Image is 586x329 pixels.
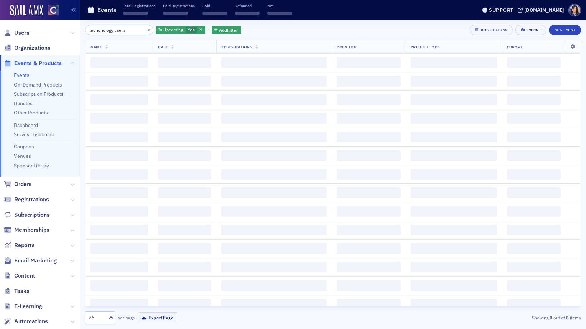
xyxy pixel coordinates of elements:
div: Support [489,7,513,13]
span: Orders [14,180,32,188]
a: Other Products [14,109,48,116]
span: ‌ [507,57,561,68]
span: ‌ [158,262,211,272]
span: ‌ [337,132,400,142]
span: ‌ [507,280,561,291]
span: ‌ [90,169,148,180]
span: ‌ [158,243,211,254]
span: ‌ [411,76,497,87]
div: Showing out of items [421,314,581,321]
a: Organizations [4,44,50,52]
span: ‌ [158,187,211,198]
span: ‌ [158,132,211,142]
span: ‌ [337,150,400,161]
span: Is Upcoming [158,27,183,33]
a: Registrations [4,196,49,203]
span: ‌ [90,243,148,254]
button: × [146,26,152,33]
span: Reports [14,241,35,249]
span: ‌ [507,262,561,272]
span: ‌ [158,169,211,180]
img: SailAMX [48,5,59,16]
span: ‌ [221,150,327,161]
button: [DOMAIN_NAME] [518,8,567,13]
span: ‌ [507,225,561,235]
p: Net [267,3,292,8]
a: Events & Products [4,59,62,67]
span: ‌ [158,57,211,68]
span: ‌ [221,57,327,68]
span: ‌ [158,94,211,105]
span: Registrations [221,44,252,49]
div: Export [526,28,541,32]
span: ‌ [411,280,497,291]
span: ‌ [267,12,292,15]
span: Format [507,44,523,49]
span: ‌ [337,206,400,217]
span: Automations [14,318,48,325]
span: ‌ [158,113,211,124]
label: per page [118,314,135,321]
span: ‌ [337,280,400,291]
a: Memberships [4,226,49,234]
span: ‌ [337,187,400,198]
span: ‌ [90,113,148,124]
a: SailAMX [10,5,43,16]
span: ‌ [221,280,327,291]
span: ‌ [90,150,148,161]
a: Content [4,272,35,280]
span: ‌ [411,299,497,310]
button: Export Page [138,312,177,323]
span: ‌ [507,187,561,198]
span: ‌ [337,225,400,235]
div: [DOMAIN_NAME] [524,7,564,13]
span: ‌ [221,132,327,142]
span: Email Marketing [14,257,57,265]
span: ‌ [90,206,148,217]
span: ‌ [337,57,400,68]
span: ‌ [221,206,327,217]
span: ‌ [158,206,211,217]
a: Venues [14,153,31,159]
a: Events [14,72,29,78]
span: Tasks [14,287,29,295]
span: ‌ [411,113,497,124]
span: ‌ [90,280,148,291]
span: ‌ [158,225,211,235]
span: ‌ [158,280,211,291]
span: ‌ [158,76,211,87]
span: ‌ [235,12,260,15]
span: ‌ [507,243,561,254]
a: Survey Dashboard [14,131,54,138]
p: Paid [202,3,227,8]
span: ‌ [90,94,148,105]
span: ‌ [158,150,211,161]
span: ‌ [158,299,211,310]
span: ‌ [337,94,400,105]
p: Total Registrations [123,3,155,8]
span: ‌ [337,169,400,180]
input: Search… [85,25,153,35]
a: Subscriptions [4,211,50,219]
span: ‌ [411,206,497,217]
p: Refunded [235,3,260,8]
span: ‌ [221,169,327,180]
span: ‌ [507,76,561,87]
span: Date [158,44,168,49]
span: ‌ [411,225,497,235]
button: Bulk Actions [470,25,513,35]
span: ‌ [411,57,497,68]
span: Subscriptions [14,211,50,219]
span: ‌ [411,243,497,254]
span: Name [90,44,102,49]
div: Yes [156,26,205,35]
a: Email Marketing [4,257,57,265]
a: Subscription Products [14,91,64,97]
span: ‌ [411,150,497,161]
button: Export [515,25,546,35]
span: ‌ [507,169,561,180]
span: ‌ [90,57,148,68]
button: New Event [549,25,581,35]
span: ‌ [221,94,327,105]
div: 25 [89,314,104,321]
